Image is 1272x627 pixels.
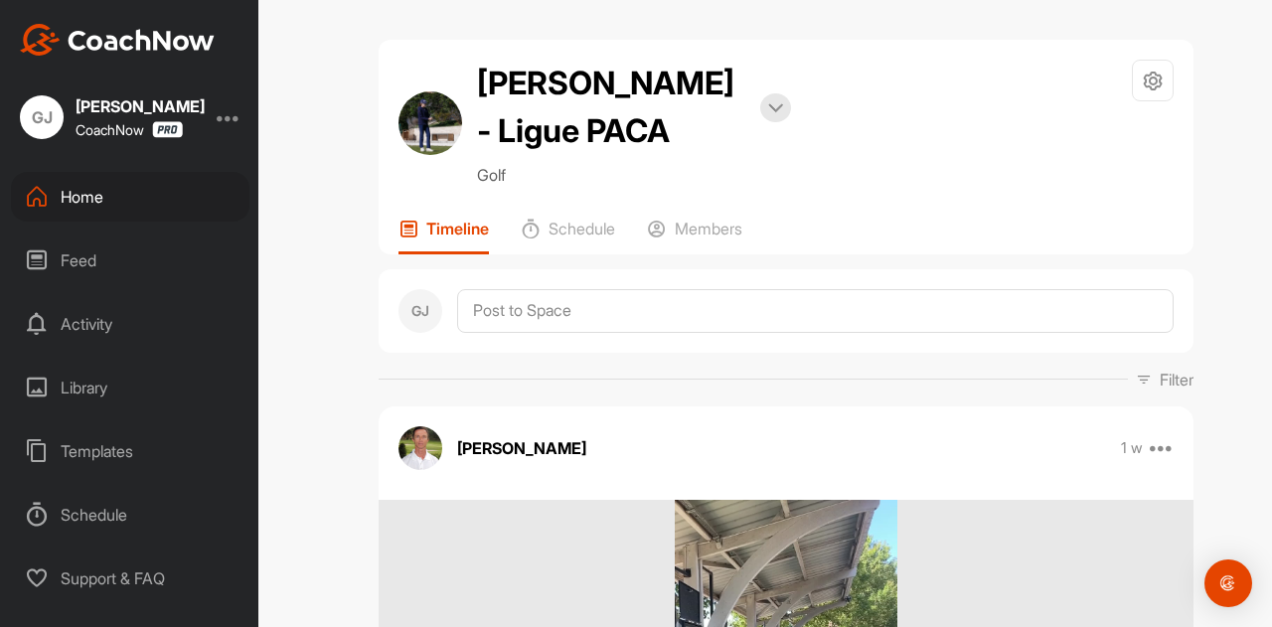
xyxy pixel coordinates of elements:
p: Filter [1160,368,1193,392]
p: Timeline [426,219,489,238]
img: CoachNow [20,24,215,56]
div: Open Intercom Messenger [1204,559,1252,607]
p: Golf [477,163,791,187]
div: [PERSON_NAME] [76,98,205,114]
img: avatar [398,91,462,155]
div: CoachNow [76,121,183,138]
img: avatar [398,426,442,470]
div: GJ [20,95,64,139]
p: 1 w [1121,438,1143,458]
div: GJ [398,289,442,333]
div: Library [11,363,249,412]
div: Feed [11,235,249,285]
div: Templates [11,426,249,476]
img: CoachNow Pro [152,121,183,138]
h2: [PERSON_NAME] - Ligue PACA [477,60,745,155]
div: Schedule [11,490,249,540]
img: arrow-down [768,103,783,113]
p: [PERSON_NAME] [457,436,586,460]
p: Members [675,219,742,238]
p: Schedule [549,219,615,238]
div: Activity [11,299,249,349]
div: Home [11,172,249,222]
div: Support & FAQ [11,553,249,603]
